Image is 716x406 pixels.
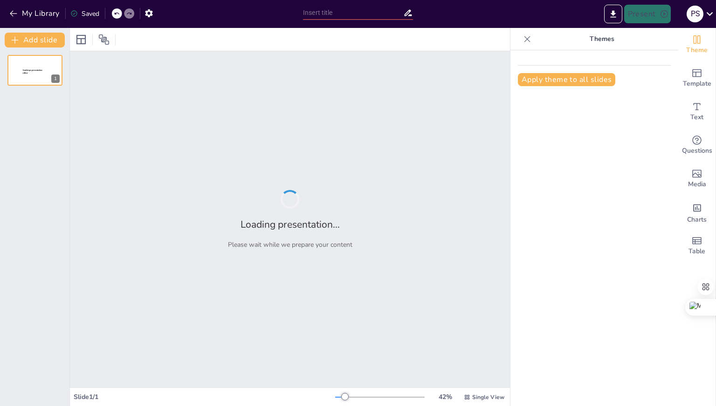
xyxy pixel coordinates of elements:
p: Please wait while we prepare your content [228,240,352,249]
button: Export to PowerPoint [604,5,622,23]
span: Sendsteps presentation editor [23,69,42,74]
div: Sendsteps presentation editor1 [7,55,62,86]
span: Theme [686,45,708,55]
button: Add slide [5,33,65,47]
div: Change the overall theme [678,28,716,61]
span: Table [688,246,705,257]
input: Insert title [303,6,403,20]
span: Charts [687,215,707,225]
div: Get real-time input from your audience [678,129,716,162]
div: 42 % [434,392,456,401]
span: Position [98,34,110,45]
button: Apply theme to all slides [518,73,615,86]
span: Text [690,112,703,122]
div: Add text boxes [678,95,716,129]
h2: Loading presentation... [241,218,340,231]
button: My Library [7,6,63,21]
div: Add a table [678,229,716,263]
div: Saved [70,9,99,18]
span: Media [688,179,706,189]
button: Present [624,5,671,23]
div: 1 [51,74,60,83]
span: Single View [472,393,504,401]
div: Slide 1 / 1 [74,392,335,401]
span: Questions [682,146,712,156]
span: Template [683,79,711,89]
div: Layout [74,32,89,47]
div: Add images, graphics, shapes or video [678,162,716,196]
div: P S [687,6,703,22]
div: Add ready made slides [678,61,716,95]
div: Add charts and graphs [678,196,716,229]
button: P S [687,5,703,23]
p: Themes [535,28,669,50]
